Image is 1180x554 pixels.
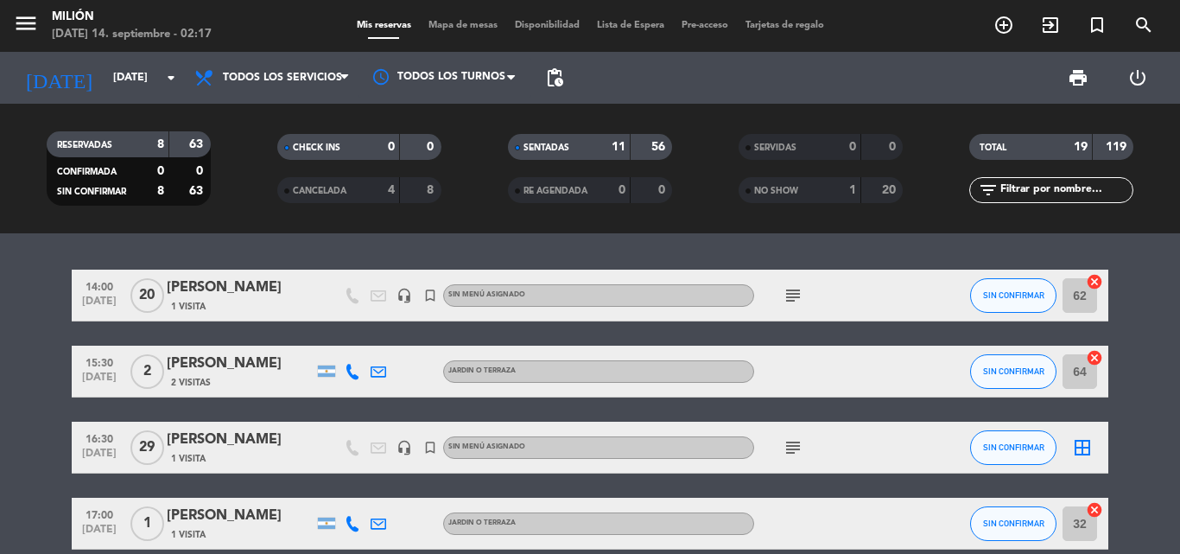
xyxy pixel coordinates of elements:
span: Mapa de mesas [420,21,506,30]
span: 2 [130,354,164,389]
div: [PERSON_NAME] [167,353,314,375]
span: SIN CONFIRMAR [57,188,126,196]
span: Sin menú asignado [448,291,525,298]
span: Todos los servicios [223,72,342,84]
strong: 8 [427,184,437,196]
span: SERVIDAS [754,143,796,152]
span: 14:00 [78,276,121,296]
button: SIN CONFIRMAR [970,506,1056,541]
span: [DATE] [78,448,121,468]
strong: 0 [889,141,899,153]
i: turned_in_not [422,440,438,455]
strong: 1 [849,184,856,196]
strong: 0 [157,165,164,177]
strong: 8 [157,138,164,150]
strong: 0 [427,141,437,153]
strong: 63 [189,138,206,150]
strong: 119 [1106,141,1130,153]
span: print [1068,67,1088,88]
span: 17:00 [78,504,121,524]
strong: 0 [388,141,395,153]
i: turned_in_not [422,288,438,303]
button: SIN CONFIRMAR [970,430,1056,465]
i: turned_in_not [1087,15,1107,35]
i: [DATE] [13,59,105,97]
strong: 0 [619,184,625,196]
span: JARDIN o TERRAZA [448,519,516,526]
strong: 20 [882,184,899,196]
span: [DATE] [78,296,121,315]
span: 2 Visitas [171,376,211,390]
span: 1 Visita [171,452,206,466]
span: 15:30 [78,352,121,372]
span: 1 Visita [171,528,206,542]
strong: 56 [651,141,669,153]
span: CHECK INS [293,143,340,152]
button: menu [13,10,39,42]
i: headset_mic [397,288,412,303]
div: Milión [52,9,212,26]
i: cancel [1086,349,1103,366]
span: Disponibilidad [506,21,588,30]
span: SIN CONFIRMAR [983,366,1044,376]
i: headset_mic [397,440,412,455]
strong: 4 [388,184,395,196]
span: SIN CONFIRMAR [983,443,1044,452]
span: SIN CONFIRMAR [983,290,1044,300]
span: Pre-acceso [673,21,737,30]
div: LOG OUT [1107,52,1167,104]
i: border_all [1072,437,1093,458]
span: Tarjetas de regalo [737,21,833,30]
strong: 19 [1074,141,1088,153]
span: Lista de Espera [588,21,673,30]
div: [DATE] 14. septiembre - 02:17 [52,26,212,43]
i: add_circle_outline [993,15,1014,35]
strong: 11 [612,141,625,153]
span: 20 [130,278,164,313]
i: menu [13,10,39,36]
span: 29 [130,430,164,465]
span: 1 [130,506,164,541]
i: subject [783,437,803,458]
span: CANCELADA [293,187,346,195]
span: SENTADAS [523,143,569,152]
span: [DATE] [78,372,121,392]
strong: 0 [196,165,206,177]
span: SIN CONFIRMAR [983,519,1044,528]
span: CONFIRMADA [57,168,117,176]
span: RESERVADAS [57,141,112,150]
i: arrow_drop_down [161,67,181,88]
span: 1 Visita [171,300,206,314]
i: exit_to_app [1040,15,1061,35]
i: power_settings_new [1127,67,1148,88]
div: [PERSON_NAME] [167,429,314,451]
span: TOTAL [980,143,1006,152]
strong: 0 [658,184,669,196]
button: SIN CONFIRMAR [970,278,1056,313]
strong: 63 [189,185,206,197]
span: NO SHOW [754,187,798,195]
i: subject [783,285,803,306]
input: Filtrar por nombre... [999,181,1132,200]
i: search [1133,15,1154,35]
div: [PERSON_NAME] [167,277,314,299]
i: cancel [1086,501,1103,519]
span: RE AGENDADA [523,187,587,195]
button: SIN CONFIRMAR [970,354,1056,389]
span: JARDIN o TERRAZA [448,367,516,374]
span: Mis reservas [348,21,420,30]
div: [PERSON_NAME] [167,505,314,527]
span: 16:30 [78,428,121,448]
span: Sin menú asignado [448,443,525,450]
strong: 0 [849,141,856,153]
i: cancel [1086,273,1103,290]
span: [DATE] [78,524,121,544]
span: pending_actions [544,67,565,88]
strong: 8 [157,185,164,197]
i: filter_list [978,180,999,201]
